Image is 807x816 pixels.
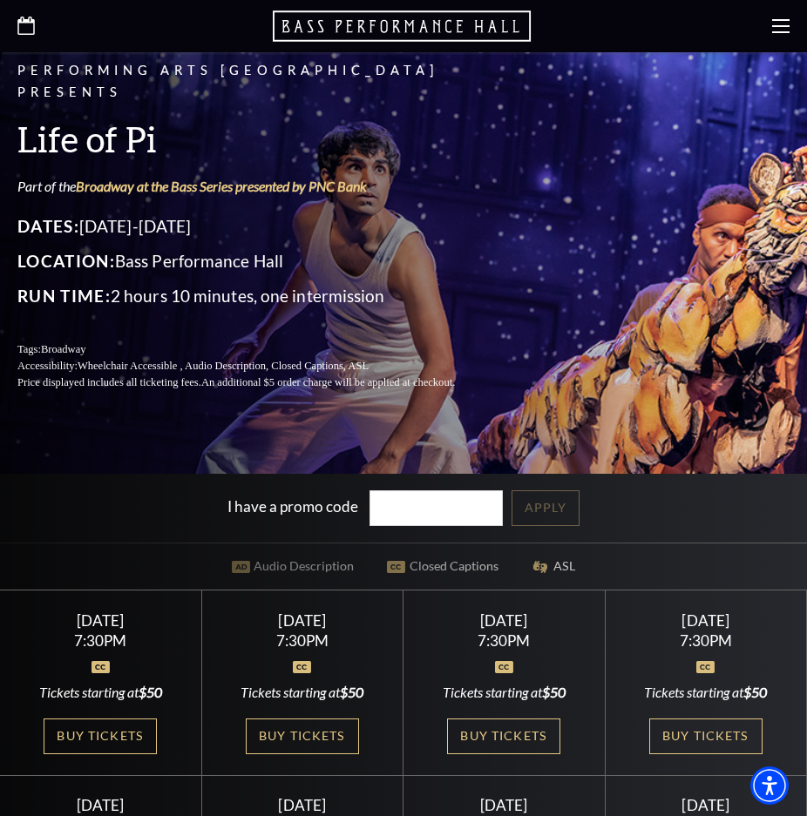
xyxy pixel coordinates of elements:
div: 7:30PM [424,633,584,648]
h3: Life of Pi [17,117,497,161]
div: [DATE] [424,796,584,814]
div: Tickets starting at [626,683,785,702]
a: Open this option [273,9,534,44]
div: [DATE] [21,796,180,814]
a: Open this option [17,17,35,37]
a: Buy Tickets [447,718,560,754]
a: Broadway at the Bass Series presented by PNC Bank - open in a new tab [76,178,367,194]
p: Part of the [17,177,497,196]
div: Accessibility Menu [750,766,789,805]
div: 7:30PM [21,633,180,648]
span: Wheelchair Accessible , Audio Description, Closed Captions, ASL [78,360,369,372]
div: Tickets starting at [424,683,584,702]
p: [DATE]-[DATE] [17,212,497,240]
div: Tickets starting at [222,683,382,702]
p: Accessibility: [17,358,497,374]
p: Bass Performance Hall [17,247,497,275]
label: I have a promo code [227,496,358,515]
span: Broadway [41,343,86,355]
span: $50 [340,684,363,700]
div: [DATE] [424,611,584,630]
p: Tags: [17,341,497,358]
span: An additional $5 order charge will be applied at checkout. [201,376,455,388]
div: [DATE] [222,611,382,630]
a: Buy Tickets [649,718,763,754]
span: $50 [542,684,566,700]
span: $50 [139,684,162,700]
p: Price displayed includes all ticketing fees. [17,374,497,391]
span: Run Time: [17,286,111,306]
div: [DATE] [21,611,180,630]
div: 7:30PM [626,633,785,648]
div: [DATE] [626,611,785,630]
div: [DATE] [626,796,785,814]
a: Buy Tickets [246,718,359,754]
a: Buy Tickets [44,718,157,754]
span: Location: [17,251,115,271]
span: $50 [743,684,767,700]
p: Performing Arts [GEOGRAPHIC_DATA] Presents [17,60,497,104]
span: Dates: [17,216,79,236]
div: [DATE] [222,796,382,814]
p: 2 hours 10 minutes, one intermission [17,282,497,310]
div: 7:30PM [222,633,382,648]
div: Tickets starting at [21,683,180,702]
